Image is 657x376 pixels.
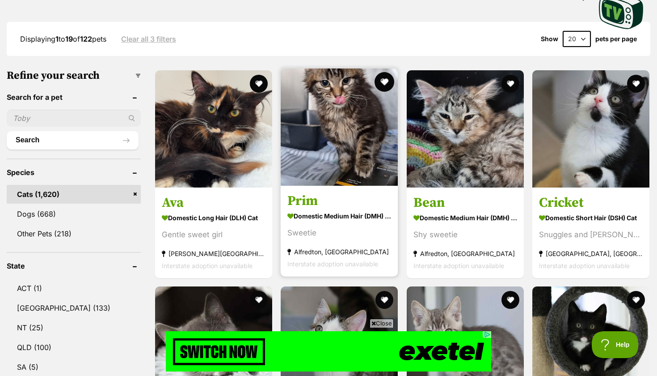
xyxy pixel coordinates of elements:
[281,185,398,276] a: Prim Domestic Medium Hair (DMH) Cat Sweetie Alfredton, [GEOGRAPHIC_DATA] Interstate adoption unav...
[413,261,504,269] span: Interstate adoption unavailable
[539,211,643,224] strong: Domestic Short Hair (DSH) Cat
[1,1,8,8] img: consumer-privacy-logo.png
[162,194,265,211] h3: Ava
[287,209,391,222] strong: Domestic Medium Hair (DMH) Cat
[7,205,141,223] a: Dogs (668)
[592,331,639,358] iframe: Help Scout Beacon - Open
[80,34,92,43] strong: 122
[501,75,519,93] button: favourite
[7,93,141,101] header: Search for a pet
[155,70,272,188] img: Ava - Domestic Long Hair (DLH) Cat
[413,247,517,259] strong: Alfredton, [GEOGRAPHIC_DATA]
[539,194,643,211] h3: Cricket
[7,110,141,127] input: Toby
[595,35,637,43] label: pets per page
[7,185,141,204] a: Cats (1,620)
[287,260,378,267] span: Interstate adoption unavailable
[162,228,265,240] div: Gentle sweet girl
[376,291,394,309] button: favourite
[162,261,253,269] span: Interstate adoption unavailable
[7,262,141,270] header: State
[532,70,649,188] img: Cricket - Domestic Short Hair (DSH) Cat
[20,34,106,43] span: Displaying to of pets
[162,211,265,224] strong: Domestic Long Hair (DLH) Cat
[250,75,268,93] button: favourite
[532,187,649,278] a: Cricket Domestic Short Hair (DSH) Cat Snuggles and [PERSON_NAME] [GEOGRAPHIC_DATA], [GEOGRAPHIC_D...
[539,228,643,240] div: Snuggles and [PERSON_NAME]
[7,338,141,357] a: QLD (100)
[7,168,141,176] header: Species
[281,68,398,186] img: Prim - Domestic Medium Hair (DMH) Cat
[413,228,517,240] div: Shy sweetie
[155,187,272,278] a: Ava Domestic Long Hair (DLH) Cat Gentle sweet girl [PERSON_NAME][GEOGRAPHIC_DATA] Interstate adop...
[162,247,265,259] strong: [PERSON_NAME][GEOGRAPHIC_DATA]
[287,192,391,209] h3: Prim
[250,291,268,309] button: favourite
[121,35,176,43] a: Clear all 3 filters
[627,75,645,93] button: favourite
[541,35,558,43] span: Show
[627,291,645,309] button: favourite
[7,224,141,243] a: Other Pets (218)
[501,291,519,309] button: favourite
[539,261,630,269] span: Interstate adoption unavailable
[407,187,524,278] a: Bean Domestic Medium Hair (DMH) Cat Shy sweetie Alfredton, [GEOGRAPHIC_DATA] Interstate adoption ...
[287,245,391,257] strong: Alfredton, [GEOGRAPHIC_DATA]
[65,34,73,43] strong: 19
[7,69,141,82] h3: Refine your search
[407,70,524,188] img: Bean - Domestic Medium Hair (DMH) Cat
[413,194,517,211] h3: Bean
[7,279,141,298] a: ACT (1)
[287,226,391,239] div: Sweetie
[7,299,141,317] a: [GEOGRAPHIC_DATA] (133)
[370,319,394,328] span: Close
[375,72,395,92] button: favourite
[539,247,643,259] strong: [GEOGRAPHIC_DATA], [GEOGRAPHIC_DATA]
[7,131,139,149] button: Search
[7,318,141,337] a: NT (25)
[166,331,491,372] iframe: Advertisement
[55,34,59,43] strong: 1
[413,211,517,224] strong: Domestic Medium Hair (DMH) Cat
